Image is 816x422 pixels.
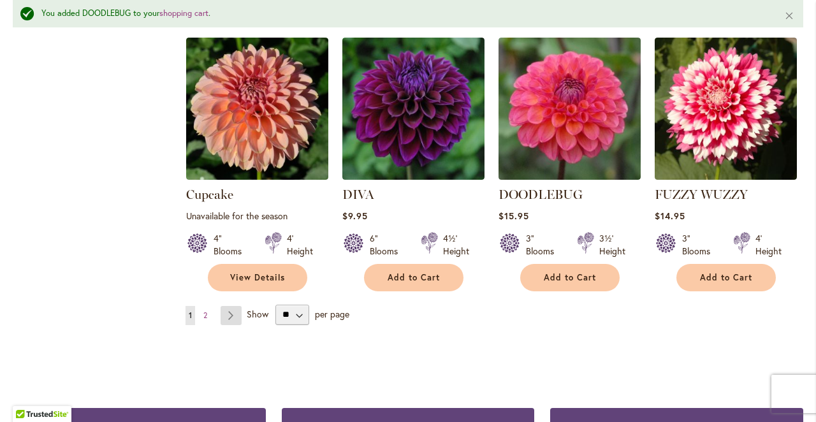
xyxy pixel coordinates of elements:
div: 6" Blooms [370,232,405,258]
span: 1 [189,310,192,320]
span: Add to Cart [700,272,752,283]
a: Cupcake [186,170,328,182]
button: Add to Cart [676,264,776,291]
a: View Details [208,264,307,291]
a: FUZZY WUZZY [655,170,797,182]
div: 3" Blooms [682,232,718,258]
a: Diva [342,170,484,182]
div: 3½' Height [599,232,625,258]
span: $14.95 [655,210,685,222]
a: shopping cart [159,8,208,18]
a: Cupcake [186,187,233,202]
div: 4½' Height [443,232,469,258]
button: Add to Cart [520,264,620,291]
div: 4' Height [755,232,782,258]
div: You added DOODLEBUG to your . [41,8,765,20]
img: Diva [342,38,484,180]
span: $15.95 [499,210,529,222]
button: Add to Cart [364,264,463,291]
img: Cupcake [186,38,328,180]
span: Show [247,307,268,319]
a: 2 [200,306,210,325]
span: 2 [203,310,207,320]
span: per page [315,307,349,319]
a: DOODLEBUG [499,170,641,182]
span: $9.95 [342,210,368,222]
img: FUZZY WUZZY [655,38,797,180]
img: DOODLEBUG [499,38,641,180]
span: Add to Cart [544,272,596,283]
a: FUZZY WUZZY [655,187,748,202]
div: 4' Height [287,232,313,258]
p: Unavailable for the season [186,210,328,222]
span: Add to Cart [388,272,440,283]
div: 3" Blooms [526,232,562,258]
span: View Details [230,272,285,283]
a: DIVA [342,187,374,202]
a: DOODLEBUG [499,187,583,202]
iframe: Launch Accessibility Center [10,377,45,412]
div: 4" Blooms [214,232,249,258]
